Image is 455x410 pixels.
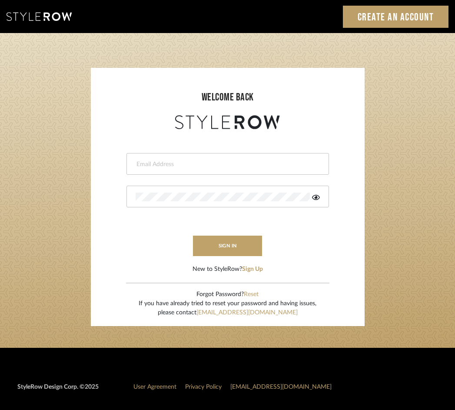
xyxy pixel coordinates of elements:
a: [EMAIL_ADDRESS][DOMAIN_NAME] [230,384,332,390]
button: sign in [193,236,262,256]
input: Email Address [136,160,318,169]
button: Sign Up [242,265,263,274]
a: User Agreement [133,384,176,390]
div: welcome back [100,90,356,105]
div: StyleRow Design Corp. ©2025 [17,383,99,399]
div: If you have already tried to reset your password and having issues, please contact [139,299,316,317]
a: Create an Account [343,6,449,28]
div: Forgot Password? [139,290,316,299]
div: New to StyleRow? [193,265,263,274]
a: [EMAIL_ADDRESS][DOMAIN_NAME] [196,310,298,316]
a: Privacy Policy [185,384,222,390]
button: Reset [244,290,259,299]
